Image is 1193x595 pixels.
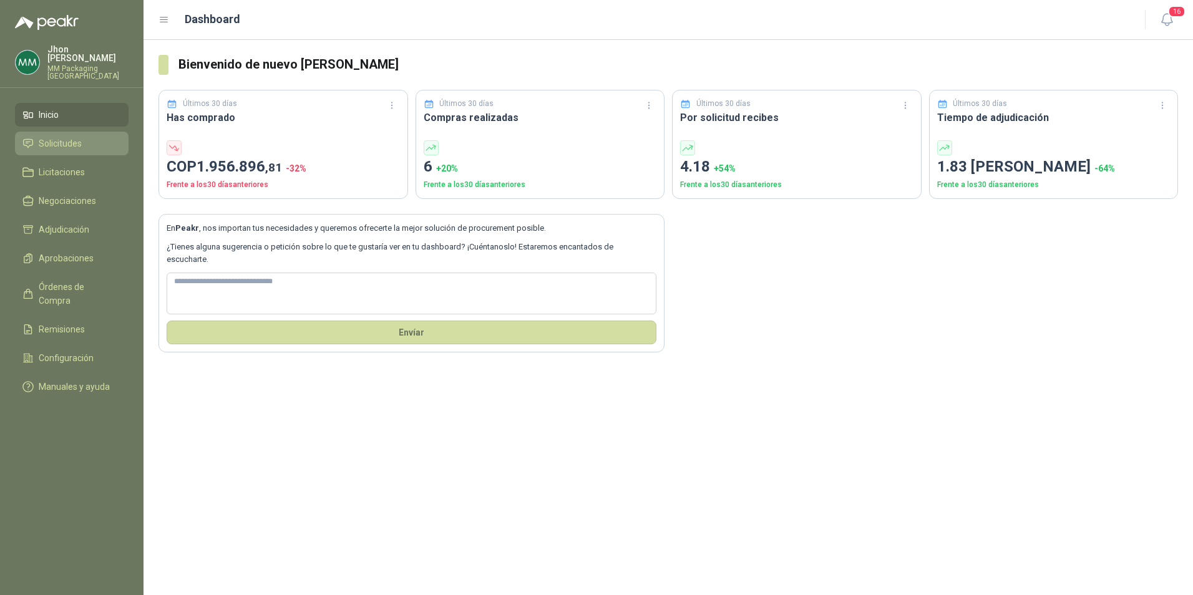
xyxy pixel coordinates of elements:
[15,189,129,213] a: Negociaciones
[714,163,736,173] span: + 54 %
[15,275,129,312] a: Órdenes de Compra
[15,346,129,370] a: Configuración
[953,98,1007,110] p: Últimos 30 días
[185,11,240,28] h1: Dashboard
[15,317,129,341] a: Remisiones
[183,98,237,110] p: Últimos 30 días
[39,165,85,179] span: Licitaciones
[47,65,129,80] p: MM Packaging [GEOGRAPHIC_DATA]
[1168,6,1186,17] span: 16
[175,223,199,233] b: Peakr
[39,280,117,307] span: Órdenes de Compra
[178,55,1178,74] h3: Bienvenido de nuevo [PERSON_NAME]
[265,160,282,175] span: ,81
[167,179,400,191] p: Frente a los 30 días anteriores
[47,45,129,62] p: Jhon [PERSON_NAME]
[15,246,129,270] a: Aprobaciones
[167,222,656,235] p: En , nos importan tus necesidades y queremos ofrecerte la mejor solución de procurement posible.
[39,137,82,150] span: Solicitudes
[167,321,656,344] button: Envíar
[680,110,913,125] h3: Por solicitud recibes
[286,163,306,173] span: -32 %
[39,322,85,336] span: Remisiones
[15,218,129,241] a: Adjudicación
[424,155,657,179] p: 6
[937,110,1171,125] h3: Tiempo de adjudicación
[1094,163,1115,173] span: -64 %
[39,223,89,236] span: Adjudicación
[39,251,94,265] span: Aprobaciones
[424,179,657,191] p: Frente a los 30 días anteriores
[696,98,751,110] p: Últimos 30 días
[15,160,129,184] a: Licitaciones
[937,155,1171,179] p: 1.83 [PERSON_NAME]
[439,98,494,110] p: Últimos 30 días
[1156,9,1178,31] button: 16
[16,51,39,74] img: Company Logo
[15,15,79,30] img: Logo peakr
[39,194,96,208] span: Negociaciones
[424,110,657,125] h3: Compras realizadas
[937,179,1171,191] p: Frente a los 30 días anteriores
[15,375,129,399] a: Manuales y ayuda
[39,380,110,394] span: Manuales y ayuda
[167,110,400,125] h3: Has comprado
[167,155,400,179] p: COP
[39,108,59,122] span: Inicio
[680,155,913,179] p: 4.18
[680,179,913,191] p: Frente a los 30 días anteriores
[197,158,282,175] span: 1.956.896
[15,132,129,155] a: Solicitudes
[436,163,458,173] span: + 20 %
[15,103,129,127] a: Inicio
[167,241,656,266] p: ¿Tienes alguna sugerencia o petición sobre lo que te gustaría ver en tu dashboard? ¡Cuéntanoslo! ...
[39,351,94,365] span: Configuración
